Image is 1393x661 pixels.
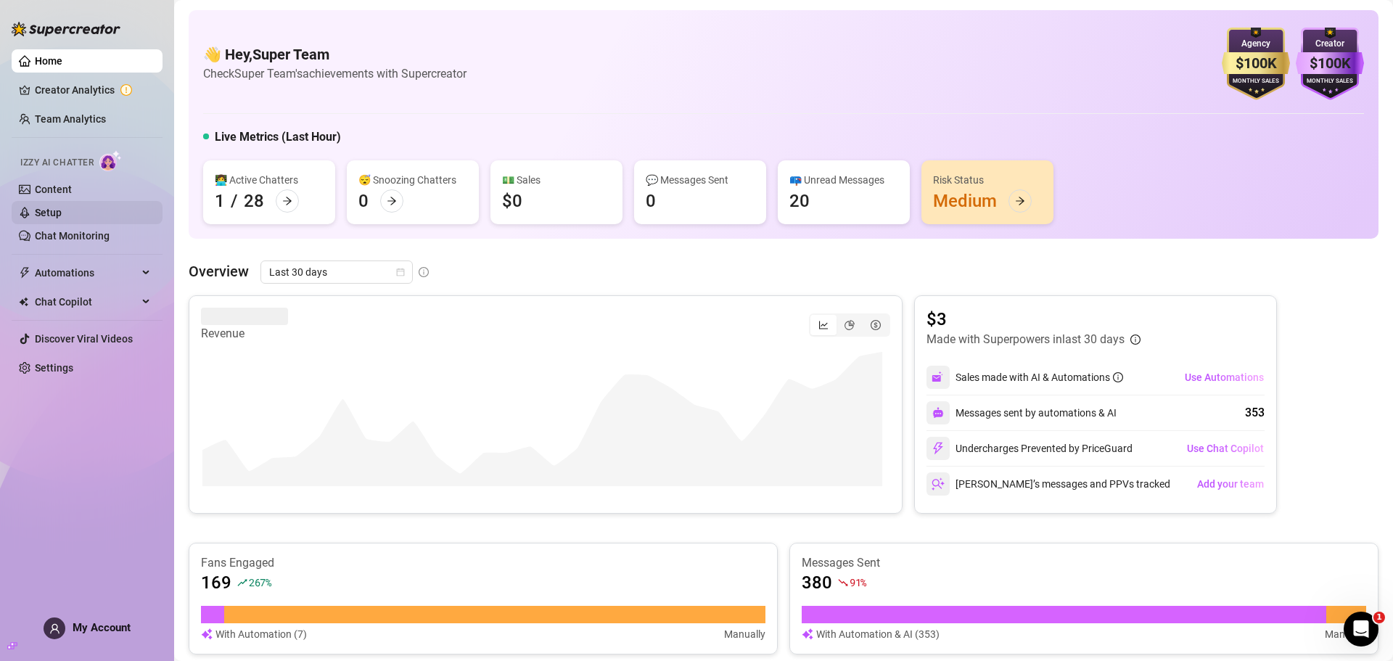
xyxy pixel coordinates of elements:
[1222,28,1290,100] img: gold-badge-CigiZidd.svg
[282,196,292,206] span: arrow-right
[1222,52,1290,75] div: $100K
[396,268,405,276] span: calendar
[49,623,60,634] span: user
[215,128,341,146] h5: Live Metrics (Last Hour)
[269,261,404,283] span: Last 30 days
[203,65,467,83] article: Check Super Team's achievements with Supercreator
[932,477,945,490] img: svg%3e
[926,308,1141,331] article: $3
[932,371,945,384] img: svg%3e
[816,626,940,642] article: With Automation & AI (353)
[201,325,288,342] article: Revenue
[35,230,110,242] a: Chat Monitoring
[1373,612,1385,623] span: 1
[73,621,131,634] span: My Account
[35,78,151,102] a: Creator Analytics exclamation-circle
[838,578,848,588] span: fall
[802,571,832,594] article: 380
[189,260,249,282] article: Overview
[35,333,133,345] a: Discover Viral Videos
[1113,372,1123,382] span: info-circle
[871,320,881,330] span: dollar-circle
[926,472,1170,496] div: [PERSON_NAME]’s messages and PPVs tracked
[789,172,898,188] div: 📪 Unread Messages
[1296,52,1364,75] div: $100K
[358,172,467,188] div: 😴 Snoozing Chatters
[244,189,264,213] div: 28
[818,320,829,330] span: line-chart
[1197,478,1264,490] span: Add your team
[249,575,271,589] span: 267 %
[850,575,866,589] span: 91 %
[35,362,73,374] a: Settings
[926,437,1133,460] div: Undercharges Prevented by PriceGuard
[201,626,213,642] img: svg%3e
[932,442,945,455] img: svg%3e
[502,189,522,213] div: $0
[1187,443,1264,454] span: Use Chat Copilot
[926,401,1117,424] div: Messages sent by automations & AI
[789,189,810,213] div: 20
[201,555,765,571] article: Fans Engaged
[203,44,467,65] h4: 👋 Hey, Super Team
[1344,612,1378,646] iframe: Intercom live chat
[358,189,369,213] div: 0
[926,331,1125,348] article: Made with Superpowers in last 30 days
[35,113,106,125] a: Team Analytics
[419,267,429,277] span: info-circle
[387,196,397,206] span: arrow-right
[956,369,1123,385] div: Sales made with AI & Automations
[35,55,62,67] a: Home
[802,626,813,642] img: svg%3e
[1196,472,1265,496] button: Add your team
[35,261,138,284] span: Automations
[1015,196,1025,206] span: arrow-right
[809,313,890,337] div: segmented control
[724,626,765,642] article: Manually
[646,189,656,213] div: 0
[215,172,324,188] div: 👩‍💻 Active Chatters
[646,172,755,188] div: 💬 Messages Sent
[1296,77,1364,86] div: Monthly Sales
[1222,37,1290,51] div: Agency
[932,407,944,419] img: svg%3e
[19,297,28,307] img: Chat Copilot
[845,320,855,330] span: pie-chart
[99,150,122,171] img: AI Chatter
[1296,28,1364,100] img: purple-badge-B9DA21FR.svg
[7,641,17,651] span: build
[237,578,247,588] span: rise
[1186,437,1265,460] button: Use Chat Copilot
[35,290,138,313] span: Chat Copilot
[20,156,94,170] span: Izzy AI Chatter
[35,184,72,195] a: Content
[35,207,62,218] a: Setup
[1222,77,1290,86] div: Monthly Sales
[1245,404,1265,422] div: 353
[1130,334,1141,345] span: info-circle
[502,172,611,188] div: 💵 Sales
[215,626,307,642] article: With Automation (7)
[1325,626,1366,642] article: Manually
[19,267,30,279] span: thunderbolt
[12,22,120,36] img: logo-BBDzfeDw.svg
[1296,37,1364,51] div: Creator
[1185,371,1264,383] span: Use Automations
[215,189,225,213] div: 1
[802,555,1366,571] article: Messages Sent
[1184,366,1265,389] button: Use Automations
[201,571,231,594] article: 169
[933,172,1042,188] div: Risk Status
